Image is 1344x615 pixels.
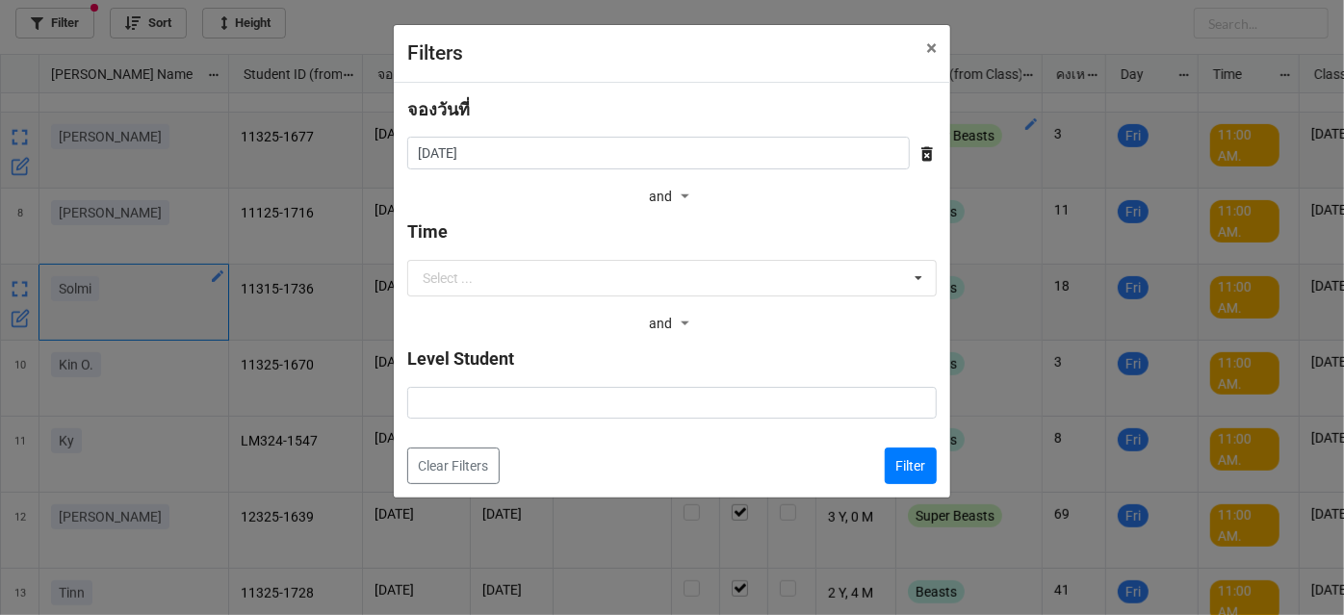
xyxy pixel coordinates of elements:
[926,37,937,60] span: ×
[649,310,695,339] div: and
[407,218,448,245] label: Time
[407,96,470,123] label: จองวันที่
[885,448,937,484] button: Filter
[407,137,910,169] input: Date
[407,346,514,372] label: Level Student
[423,271,473,285] div: Select ...
[649,183,695,212] div: and
[407,448,500,484] button: Clear Filters
[407,38,884,69] div: Filters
